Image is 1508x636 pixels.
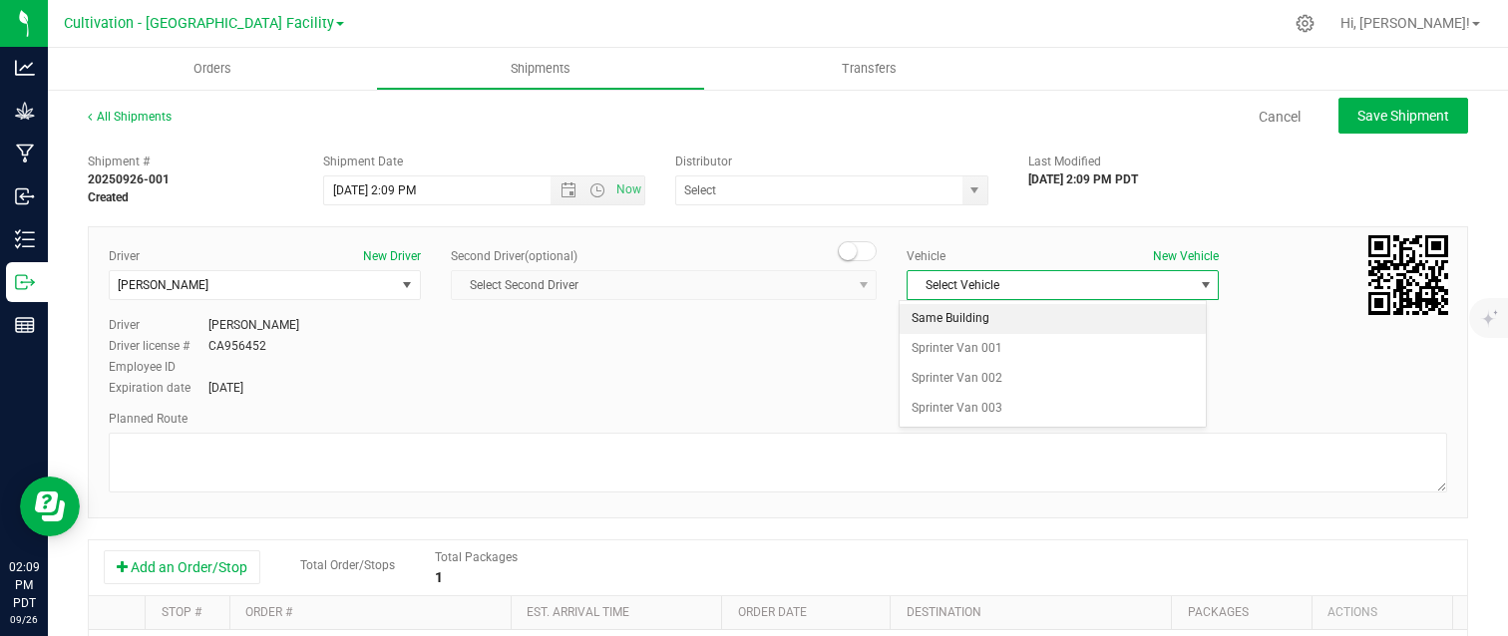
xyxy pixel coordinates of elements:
[300,558,395,572] span: Total Order/Stops
[900,334,1206,364] li: Sprinter Van 001
[162,605,201,619] a: Stop #
[9,558,39,612] p: 02:09 PM PDT
[109,247,140,265] label: Driver
[15,315,35,335] inline-svg: Reports
[48,48,376,90] a: Orders
[908,271,1193,299] span: Select Vehicle
[15,101,35,121] inline-svg: Grow
[245,605,292,619] a: Order #
[612,175,646,204] span: Set Current date
[527,605,629,619] a: Est. arrival time
[20,477,80,536] iframe: Resource center
[208,337,266,355] div: CA956452
[208,379,243,397] div: [DATE]
[104,550,260,584] button: Add an Order/Stop
[451,247,577,265] label: Second Driver
[1153,247,1219,265] button: New Vehicle
[675,153,732,170] label: Distributor
[1028,172,1138,186] strong: [DATE] 2:09 PM PDT
[900,364,1206,394] li: Sprinter Van 002
[15,272,35,292] inline-svg: Outbound
[15,186,35,206] inline-svg: Inbound
[900,394,1206,424] li: Sprinter Van 003
[907,605,981,619] a: Destination
[15,144,35,163] inline-svg: Manufacturing
[88,153,293,170] span: Shipment #
[88,110,172,124] a: All Shipments
[1312,596,1452,630] th: Actions
[1028,153,1101,170] label: Last Modified
[435,569,443,585] strong: 1
[525,249,577,263] span: (optional)
[738,605,807,619] a: Order date
[435,550,518,564] span: Total Packages
[484,60,597,78] span: Shipments
[88,172,170,186] strong: 20250926-001
[1368,235,1448,315] qrcode: 20250926-001
[1259,107,1301,127] a: Cancel
[208,316,299,334] div: [PERSON_NAME]
[1368,235,1448,315] img: Scan me!
[323,153,403,170] label: Shipment Date
[580,182,614,198] span: Open the time view
[109,337,208,355] label: Driver license #
[900,304,1206,334] li: Same Building
[363,247,421,265] button: New Driver
[1193,271,1218,299] span: select
[676,176,953,204] input: Select
[962,176,987,204] span: select
[15,58,35,78] inline-svg: Analytics
[395,271,420,299] span: select
[1188,605,1249,619] a: Packages
[815,60,924,78] span: Transfers
[907,247,945,265] label: Vehicle
[1340,15,1470,31] span: Hi, [PERSON_NAME]!
[118,278,208,292] span: [PERSON_NAME]
[109,316,208,334] label: Driver
[109,412,188,426] span: Planned Route
[1293,14,1318,33] div: Manage settings
[9,612,39,627] p: 09/26
[167,60,258,78] span: Orders
[15,229,35,249] inline-svg: Inventory
[1357,108,1449,124] span: Save Shipment
[88,190,129,204] strong: Created
[376,48,704,90] a: Shipments
[1338,98,1468,134] button: Save Shipment
[109,379,208,397] label: Expiration date
[109,358,208,376] label: Employee ID
[64,15,334,32] span: Cultivation - [GEOGRAPHIC_DATA] Facility
[705,48,1033,90] a: Transfers
[552,182,585,198] span: Open the date view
